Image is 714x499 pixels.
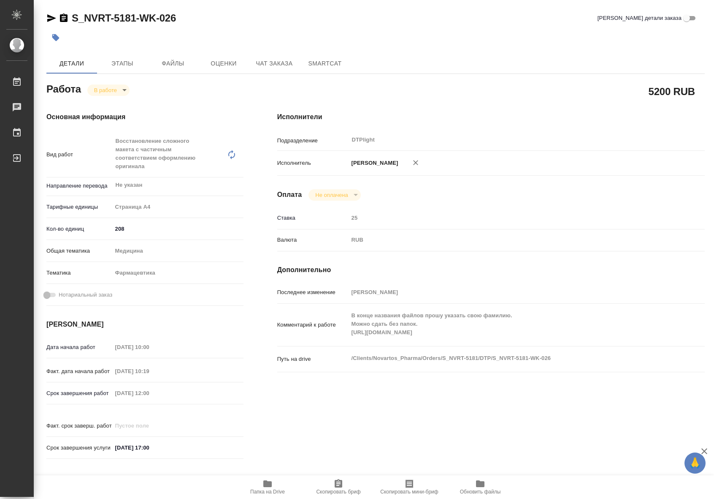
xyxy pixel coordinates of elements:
div: В работе [308,189,360,201]
h2: Работа [46,81,81,96]
span: Оценки [203,58,244,69]
textarea: /Clients/Novartos_Pharma/Orders/S_NVRT-5181/DTP/S_NVRT-5181-WK-026 [349,351,669,365]
h4: Исполнители [277,112,705,122]
span: Файлы [153,58,193,69]
input: Пустое поле [112,341,186,353]
button: Скопировать ссылку [59,13,69,23]
p: Срок завершения услуги [46,444,112,452]
span: 🙏 [688,454,702,472]
p: Общая тематика [46,247,112,255]
p: Последнее изменение [277,288,349,297]
span: SmartCat [305,58,345,69]
p: Факт. дата начала работ [46,367,112,376]
h4: Основная информация [46,112,243,122]
button: Удалить исполнителя [406,153,425,172]
button: Обновить файлы [445,475,516,499]
button: Не оплачена [313,191,350,199]
p: Дата начала работ [46,343,112,352]
button: Скопировать мини-бриф [374,475,445,499]
input: ✎ Введи что-нибудь [112,223,243,235]
div: RUB [349,233,669,247]
span: Нотариальный заказ [59,291,112,299]
p: Путь на drive [277,355,349,363]
p: Факт. срок заверш. работ [46,422,112,430]
a: S_NVRT-5181-WK-026 [72,12,176,24]
span: Детали [51,58,92,69]
span: Этапы [102,58,143,69]
span: Чат заказа [254,58,295,69]
input: Пустое поле [349,286,669,298]
h4: Оплата [277,190,302,200]
div: В работе [87,85,130,96]
p: Ставка [277,214,349,222]
textarea: В конце названия файлов прошу указать свою фамилию. Можно сдать без папок. [URL][DOMAIN_NAME] [349,308,669,340]
input: Пустое поле [349,212,669,224]
p: Комментарий к работе [277,321,349,329]
div: Страница А4 [112,200,243,214]
h4: Дополнительно [277,265,705,275]
p: Исполнитель [277,159,349,167]
p: Тарифные единицы [46,203,112,211]
button: Скопировать ссылку для ЯМессенджера [46,13,57,23]
input: Пустое поле [112,420,186,432]
p: Тематика [46,269,112,277]
button: Добавить тэг [46,28,65,47]
input: ✎ Введи что-нибудь [112,442,186,454]
p: Кол-во единиц [46,225,112,233]
p: Валюта [277,236,349,244]
h2: 5200 RUB [649,84,695,98]
span: Скопировать мини-бриф [380,489,438,495]
p: Срок завершения работ [46,389,112,398]
h4: [PERSON_NAME] [46,319,243,330]
p: Вид работ [46,150,112,159]
div: Медицина [112,244,243,258]
button: Скопировать бриф [303,475,374,499]
button: Папка на Drive [232,475,303,499]
input: Пустое поле [112,365,186,377]
p: Подразделение [277,136,349,145]
span: Обновить файлы [460,489,501,495]
div: Фармацевтика [112,266,243,280]
span: Скопировать бриф [316,489,360,495]
span: Папка на Drive [250,489,285,495]
input: Пустое поле [112,387,186,399]
p: Направление перевода [46,182,112,190]
button: В работе [92,87,119,94]
button: 🙏 [684,453,706,474]
p: [PERSON_NAME] [349,159,398,167]
span: [PERSON_NAME] детали заказа [598,14,682,22]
